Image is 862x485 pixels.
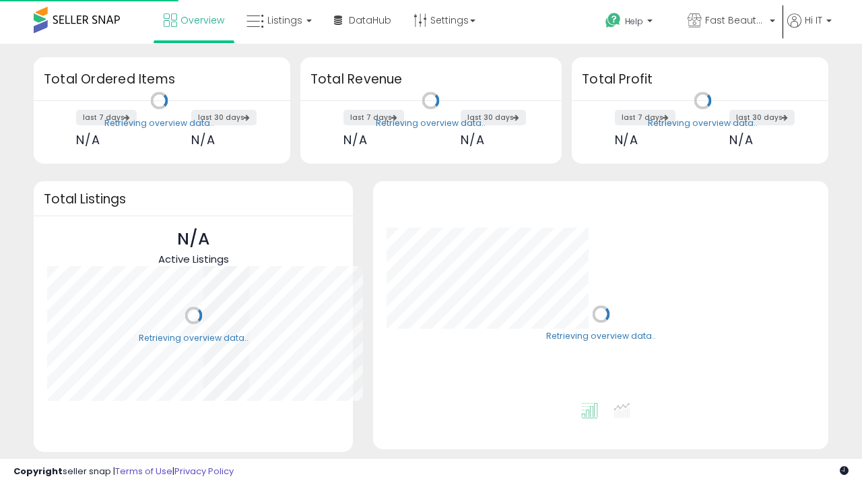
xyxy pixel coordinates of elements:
[595,2,675,44] a: Help
[787,13,832,44] a: Hi IT
[705,13,766,27] span: Fast Beauty ([GEOGRAPHIC_DATA])
[605,12,622,29] i: Get Help
[376,117,486,129] div: Retrieving overview data..
[648,117,758,129] div: Retrieving overview data..
[805,13,822,27] span: Hi IT
[139,332,248,344] div: Retrieving overview data..
[349,13,391,27] span: DataHub
[115,465,172,478] a: Terms of Use
[13,465,63,478] strong: Copyright
[104,117,214,129] div: Retrieving overview data..
[546,331,656,343] div: Retrieving overview data..
[267,13,302,27] span: Listings
[180,13,224,27] span: Overview
[625,15,643,27] span: Help
[174,465,234,478] a: Privacy Policy
[13,465,234,478] div: seller snap | |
